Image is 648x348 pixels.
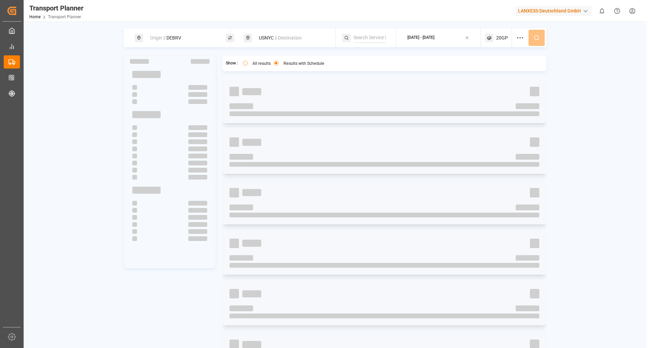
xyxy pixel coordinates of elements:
[610,3,625,19] button: Help Center
[515,4,594,17] button: LANXESS Deutschland GmbH
[283,61,324,65] label: Results with Schedule
[594,3,610,19] button: show 0 new notifications
[226,60,238,66] span: Show :
[29,3,83,13] div: Transport Planner
[275,35,302,41] span: || Destination
[515,6,592,16] div: LANXESS Deutschland GmbH
[29,15,40,19] a: Home
[496,34,508,42] span: 20GP
[400,31,477,45] button: [DATE] - [DATE]
[255,32,328,44] div: USNYC
[407,35,434,41] div: [DATE] - [DATE]
[150,35,165,41] span: Origin ||
[146,32,219,44] div: DEBRV
[353,33,386,43] input: Search Service String
[252,61,271,65] label: All results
